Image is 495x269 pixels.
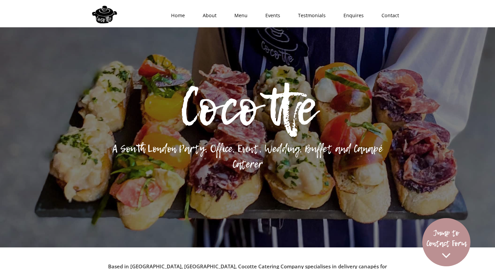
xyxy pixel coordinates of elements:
[370,5,406,26] a: Contact
[223,5,254,26] a: Menu
[332,5,370,26] a: Enquires
[160,5,192,26] a: Home
[254,5,287,26] a: Events
[192,5,223,26] a: About
[287,5,332,26] a: Testmonials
